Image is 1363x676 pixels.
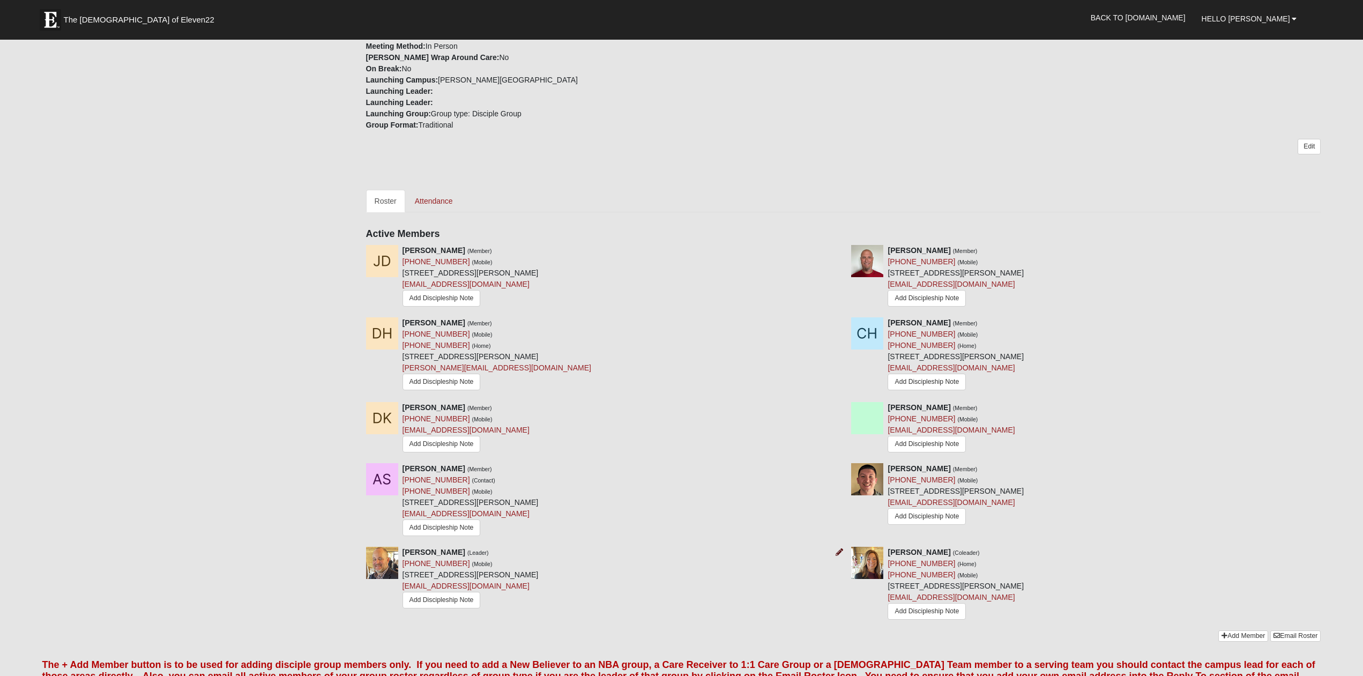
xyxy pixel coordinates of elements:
strong: On Break: [366,64,402,73]
a: Add Discipleship Note [888,508,966,525]
small: (Member) [467,248,492,254]
small: (Member) [467,405,492,411]
small: (Mobile) [472,416,492,422]
a: [EMAIL_ADDRESS][DOMAIN_NAME] [403,582,530,590]
a: [EMAIL_ADDRESS][DOMAIN_NAME] [403,509,530,518]
a: [EMAIL_ADDRESS][DOMAIN_NAME] [888,426,1015,434]
strong: [PERSON_NAME] [888,318,950,327]
div: [STREET_ADDRESS][PERSON_NAME] [403,245,539,309]
a: [PHONE_NUMBER] [403,559,470,568]
a: Add Discipleship Note [403,519,481,536]
a: [PHONE_NUMBER] [403,330,470,338]
strong: [PERSON_NAME] Wrap Around Care: [366,53,500,62]
a: [EMAIL_ADDRESS][DOMAIN_NAME] [888,280,1015,288]
strong: Launching Campus: [366,76,438,84]
div: [STREET_ADDRESS][PERSON_NAME] [403,317,591,394]
small: (Member) [953,248,978,254]
span: The [DEMOGRAPHIC_DATA] of Eleven22 [64,14,214,25]
small: (Mobile) [957,477,978,484]
a: Add Discipleship Note [888,374,966,390]
small: (Mobile) [472,259,492,265]
strong: [PERSON_NAME] [403,318,465,327]
a: Edit [1298,139,1321,154]
a: [PHONE_NUMBER] [888,257,955,266]
img: Eleven22 logo [40,9,61,31]
strong: [PERSON_NAME] [403,403,465,412]
small: (Coleader) [953,549,980,556]
small: (Member) [467,466,492,472]
a: Add Discipleship Note [403,436,481,452]
div: [STREET_ADDRESS][PERSON_NAME] [403,547,539,611]
strong: Group Format: [366,121,419,129]
a: [PHONE_NUMBER] [888,414,955,423]
a: [EMAIL_ADDRESS][DOMAIN_NAME] [888,498,1015,507]
small: (Mobile) [957,259,978,265]
a: The [DEMOGRAPHIC_DATA] of Eleven22 [34,4,249,31]
a: [PHONE_NUMBER] [403,476,470,484]
strong: [PERSON_NAME] [403,548,465,556]
strong: [PERSON_NAME] [888,403,950,412]
a: [EMAIL_ADDRESS][DOMAIN_NAME] [403,426,530,434]
strong: Launching Leader: [366,87,433,95]
a: Add Discipleship Note [888,436,966,452]
a: Email Roster [1270,630,1321,642]
strong: [PERSON_NAME] [403,464,465,473]
strong: Launching Group: [366,109,431,118]
strong: [PERSON_NAME] [888,464,950,473]
small: (Member) [953,405,978,411]
a: [EMAIL_ADDRESS][DOMAIN_NAME] [403,280,530,288]
strong: [PERSON_NAME] [403,246,465,255]
small: (Mobile) [472,331,492,338]
a: Add Discipleship Note [403,592,481,608]
div: [STREET_ADDRESS][PERSON_NAME] [888,547,1024,622]
small: (Mobile) [957,416,978,422]
a: [PHONE_NUMBER] [403,341,470,350]
a: [PHONE_NUMBER] [888,559,955,568]
div: [STREET_ADDRESS][PERSON_NAME] [888,245,1024,309]
a: Add Discipleship Note [403,290,481,307]
a: [EMAIL_ADDRESS][DOMAIN_NAME] [888,593,1015,601]
a: Back to [DOMAIN_NAME] [1083,4,1194,31]
a: Attendance [406,190,461,212]
a: [PHONE_NUMBER] [403,257,470,266]
a: Add Discipleship Note [888,603,966,620]
div: [STREET_ADDRESS][PERSON_NAME] [888,463,1024,528]
small: (Mobile) [957,331,978,338]
div: [STREET_ADDRESS][PERSON_NAME] [403,463,539,539]
a: Roster [366,190,405,212]
a: [EMAIL_ADDRESS][DOMAIN_NAME] [888,363,1015,372]
small: (Mobile) [957,572,978,578]
small: (Leader) [467,549,489,556]
small: (Member) [467,320,492,326]
a: [PHONE_NUMBER] [403,487,470,495]
small: (Mobile) [472,488,492,495]
a: Add Member [1218,630,1268,642]
a: [PERSON_NAME][EMAIL_ADDRESS][DOMAIN_NAME] [403,363,591,372]
strong: [PERSON_NAME] [888,246,950,255]
span: Hello [PERSON_NAME] [1202,14,1290,23]
small: (Home) [472,343,490,349]
a: [PHONE_NUMBER] [888,330,955,338]
small: (Home) [957,343,976,349]
small: (Member) [953,320,978,326]
a: Add Discipleship Note [888,290,966,307]
h4: Active Members [366,228,1321,240]
small: (Home) [957,561,976,567]
strong: Meeting Method: [366,42,426,50]
div: [STREET_ADDRESS][PERSON_NAME] [888,317,1024,393]
a: [PHONE_NUMBER] [403,414,470,423]
a: [PHONE_NUMBER] [888,476,955,484]
strong: Launching Leader: [366,98,433,107]
small: (Member) [953,466,978,472]
a: [PHONE_NUMBER] [888,570,955,579]
small: (Contact) [472,477,495,484]
a: Hello [PERSON_NAME] [1194,5,1305,32]
small: (Mobile) [472,561,492,567]
a: Add Discipleship Note [403,374,481,390]
a: [PHONE_NUMBER] [888,341,955,350]
strong: [PERSON_NAME] [888,548,950,556]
